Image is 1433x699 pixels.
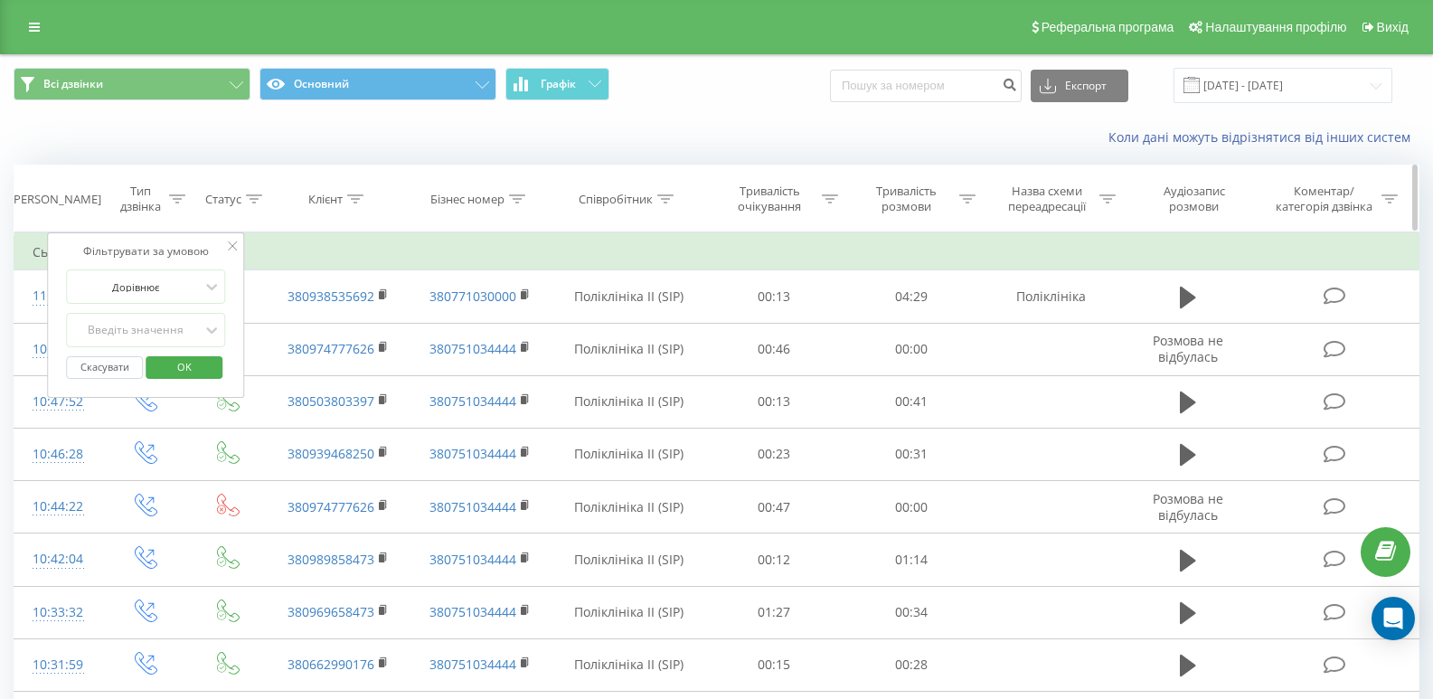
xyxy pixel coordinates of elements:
div: Тривалість очікування [721,184,817,214]
span: Графік [541,78,576,90]
td: 00:41 [843,375,980,428]
a: 380751034444 [429,392,516,410]
td: Поліклініка ІІ (SIP) [552,270,705,323]
a: 380989858473 [288,551,374,568]
td: 00:34 [843,586,980,638]
a: 380974777626 [288,340,374,357]
span: Реферальна програма [1042,20,1174,34]
div: Тривалість розмови [859,184,955,214]
td: 01:27 [705,586,843,638]
div: Тип дзвінка [118,184,164,214]
div: Введіть значення [71,323,200,337]
a: 380751034444 [429,551,516,568]
td: Поліклініка ІІ (SIP) [552,428,705,480]
td: 00:13 [705,375,843,428]
div: Бізнес номер [430,192,504,207]
td: 00:00 [843,481,980,534]
div: 11:02:34 [33,279,84,314]
span: Розмова не відбулась [1153,490,1223,524]
input: Пошук за номером [830,70,1022,102]
button: Основний [259,68,496,100]
td: 00:31 [843,428,980,480]
a: 380771030000 [429,288,516,305]
div: Аудіозапис розмови [1138,184,1249,214]
td: 01:14 [843,534,980,586]
button: Експорт [1031,70,1128,102]
div: Коментар/категорія дзвінка [1271,184,1377,214]
div: Фільтрувати за умовою [66,242,225,260]
div: 10:47:52 [33,384,84,420]
td: 00:12 [705,534,843,586]
td: Поліклініка ІІ (SIP) [552,534,705,586]
a: 380662990176 [288,656,374,673]
td: 00:15 [705,638,843,691]
a: 380751034444 [429,445,516,462]
div: Open Intercom Messenger [1372,597,1415,640]
td: Поліклініка ІІ (SIP) [552,323,705,375]
div: 10:49:10 [33,332,84,367]
td: Поліклініка ІІ (SIP) [552,586,705,638]
a: 380751034444 [429,498,516,515]
td: 00:28 [843,638,980,691]
td: 00:46 [705,323,843,375]
td: 04:29 [843,270,980,323]
span: Налаштування профілю [1205,20,1346,34]
div: Клієнт [308,192,343,207]
a: 380751034444 [429,656,516,673]
div: 10:46:28 [33,437,84,472]
a: Коли дані можуть відрізнятися вiд інших систем [1108,128,1419,146]
a: 380939468250 [288,445,374,462]
div: [PERSON_NAME] [10,192,101,207]
button: Графік [505,68,609,100]
td: Поліклініка ІІ (SIP) [552,638,705,691]
td: Поліклініка [979,270,1122,323]
td: 00:47 [705,481,843,534]
td: 00:13 [705,270,843,323]
button: OK [146,356,222,379]
a: 380969658473 [288,603,374,620]
button: Скасувати [66,356,143,379]
div: 10:44:22 [33,489,84,524]
span: Всі дзвінки [43,77,103,91]
button: Всі дзвінки [14,68,250,100]
a: 380751034444 [429,603,516,620]
div: Співробітник [579,192,653,207]
div: 10:33:32 [33,595,84,630]
a: 380938535692 [288,288,374,305]
span: OK [159,353,210,381]
td: Поліклініка ІІ (SIP) [552,481,705,534]
a: 380503803397 [288,392,374,410]
span: Вихід [1377,20,1409,34]
div: 10:42:04 [33,542,84,577]
div: 10:31:59 [33,647,84,683]
div: Назва схеми переадресації [998,184,1095,214]
td: 00:23 [705,428,843,480]
td: 00:00 [843,323,980,375]
div: Статус [205,192,241,207]
span: Розмова не відбулась [1153,332,1223,365]
a: 380751034444 [429,340,516,357]
td: Поліклініка ІІ (SIP) [552,375,705,428]
a: 380974777626 [288,498,374,515]
td: Сьогодні [14,234,1419,270]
